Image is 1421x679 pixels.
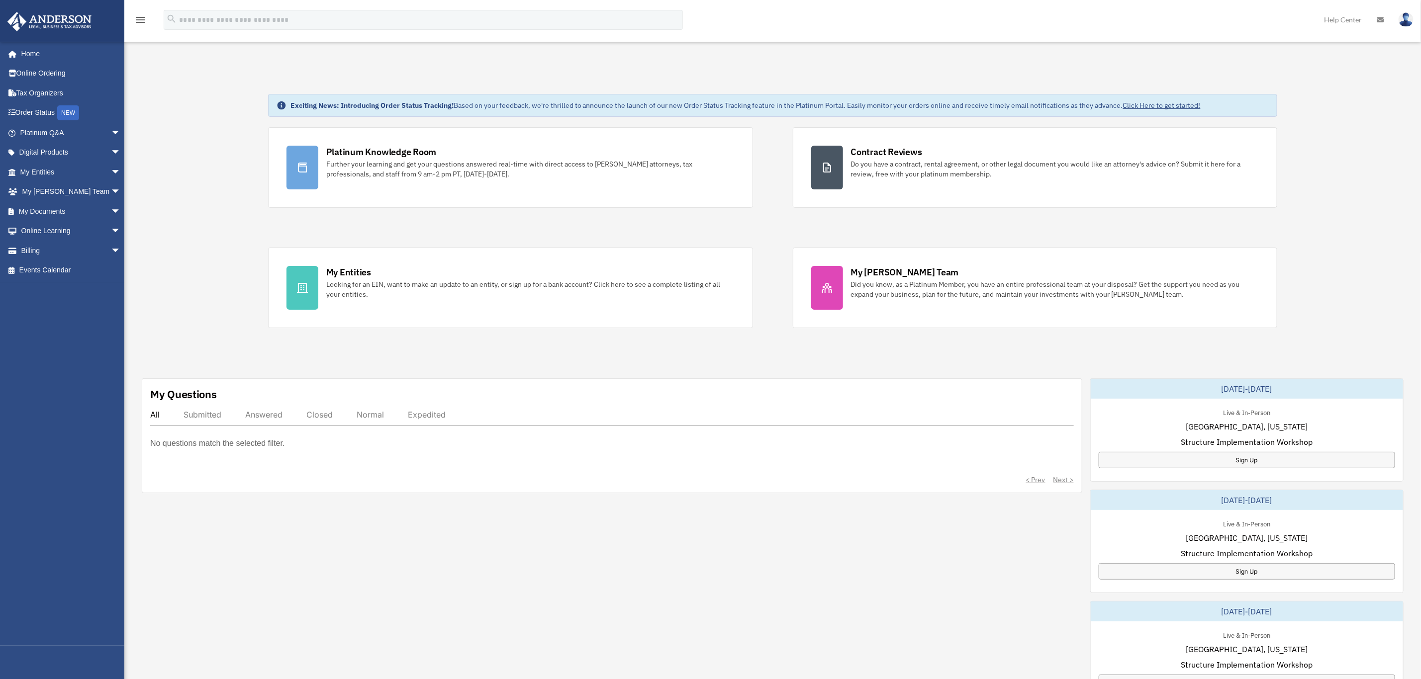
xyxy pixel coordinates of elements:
[111,201,131,222] span: arrow_drop_down
[1123,101,1201,110] a: Click Here to get started!
[150,387,217,402] div: My Questions
[793,248,1278,328] a: My [PERSON_NAME] Team Did you know, as a Platinum Member, you have an entire professional team at...
[1186,421,1308,432] span: [GEOGRAPHIC_DATA], [US_STATE]
[1181,436,1313,448] span: Structure Implementation Workshop
[1215,518,1278,528] div: Live & In-Person
[1091,490,1403,510] div: [DATE]-[DATE]
[111,143,131,163] span: arrow_drop_down
[326,266,371,278] div: My Entities
[7,143,136,163] a: Digital Productsarrow_drop_down
[1215,629,1278,640] div: Live & In-Person
[57,105,79,120] div: NEW
[7,162,136,182] a: My Entitiesarrow_drop_down
[166,13,177,24] i: search
[7,103,136,123] a: Order StatusNEW
[268,248,753,328] a: My Entities Looking for an EIN, want to make an update to an entity, or sign up for a bank accoun...
[357,410,384,420] div: Normal
[1181,547,1313,559] span: Structure Implementation Workshop
[134,17,146,26] a: menu
[1399,12,1414,27] img: User Pic
[7,44,131,64] a: Home
[7,64,136,84] a: Online Ordering
[851,146,922,158] div: Contract Reviews
[7,83,136,103] a: Tax Organizers
[326,159,735,179] div: Further your learning and get your questions answered real-time with direct access to [PERSON_NAM...
[184,410,221,420] div: Submitted
[1091,601,1403,621] div: [DATE]-[DATE]
[150,410,160,420] div: All
[1099,563,1395,580] a: Sign Up
[851,279,1259,299] div: Did you know, as a Platinum Member, you have an entire professional team at your disposal? Get th...
[1099,452,1395,468] a: Sign Up
[408,410,446,420] div: Expedited
[7,241,136,260] a: Billingarrow_drop_down
[4,12,95,31] img: Anderson Advisors Platinum Portal
[7,123,136,143] a: Platinum Q&Aarrow_drop_down
[1215,407,1278,417] div: Live & In-Person
[111,162,131,182] span: arrow_drop_down
[1186,643,1308,655] span: [GEOGRAPHIC_DATA], [US_STATE]
[7,260,136,280] a: Events Calendar
[290,101,454,110] strong: Exciting News: Introducing Order Status Tracking!
[111,221,131,242] span: arrow_drop_down
[1186,532,1308,544] span: [GEOGRAPHIC_DATA], [US_STATE]
[1091,379,1403,399] div: [DATE]-[DATE]
[793,127,1278,208] a: Contract Reviews Do you have a contract, rental agreement, or other legal document you would like...
[7,221,136,241] a: Online Learningarrow_drop_down
[290,100,1201,110] div: Based on your feedback, we're thrilled to announce the launch of our new Order Status Tracking fe...
[7,182,136,202] a: My [PERSON_NAME] Teamarrow_drop_down
[851,266,959,278] div: My [PERSON_NAME] Team
[851,159,1259,179] div: Do you have a contract, rental agreement, or other legal document you would like an attorney's ad...
[134,14,146,26] i: menu
[111,241,131,261] span: arrow_drop_down
[111,182,131,202] span: arrow_drop_down
[306,410,333,420] div: Closed
[268,127,753,208] a: Platinum Knowledge Room Further your learning and get your questions answered real-time with dire...
[150,436,284,450] p: No questions match the selected filter.
[1181,659,1313,671] span: Structure Implementation Workshop
[7,201,136,221] a: My Documentsarrow_drop_down
[326,279,735,299] div: Looking for an EIN, want to make an update to an entity, or sign up for a bank account? Click her...
[245,410,283,420] div: Answered
[326,146,437,158] div: Platinum Knowledge Room
[111,123,131,143] span: arrow_drop_down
